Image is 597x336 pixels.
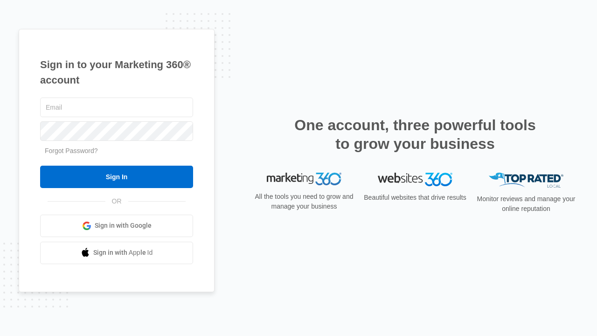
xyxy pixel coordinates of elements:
[105,196,128,206] span: OR
[378,173,452,186] img: Websites 360
[40,215,193,237] a: Sign in with Google
[93,248,153,258] span: Sign in with Apple Id
[267,173,341,186] img: Marketing 360
[40,57,193,88] h1: Sign in to your Marketing 360® account
[252,192,356,211] p: All the tools you need to grow and manage your business
[40,242,193,264] a: Sign in with Apple Id
[45,147,98,154] a: Forgot Password?
[292,116,539,153] h2: One account, three powerful tools to grow your business
[363,193,467,203] p: Beautiful websites that drive results
[474,194,578,214] p: Monitor reviews and manage your online reputation
[40,166,193,188] input: Sign In
[95,221,152,231] span: Sign in with Google
[489,173,563,188] img: Top Rated Local
[40,98,193,117] input: Email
